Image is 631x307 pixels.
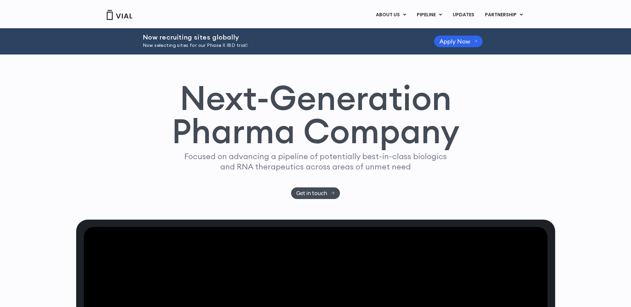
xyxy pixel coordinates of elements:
[291,187,340,199] a: Get in touch
[182,151,450,172] p: Focused on advancing a pipeline of potentially best-in-class biologics and RNA therapeutics acros...
[447,9,479,21] a: UPDATES
[143,34,417,41] h2: Now recruiting sites globally
[143,42,417,49] p: Now selecting sites for our Phase II IBD trial!
[172,81,460,148] h1: Next-Generation Pharma Company
[296,191,327,196] span: Get in touch
[434,36,483,47] a: Apply Now
[411,9,447,21] a: PIPELINEMenu Toggle
[106,10,133,20] img: Vial Logo
[439,39,470,44] span: Apply Now
[480,9,528,21] a: PARTNERSHIPMenu Toggle
[371,9,411,21] a: ABOUT USMenu Toggle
